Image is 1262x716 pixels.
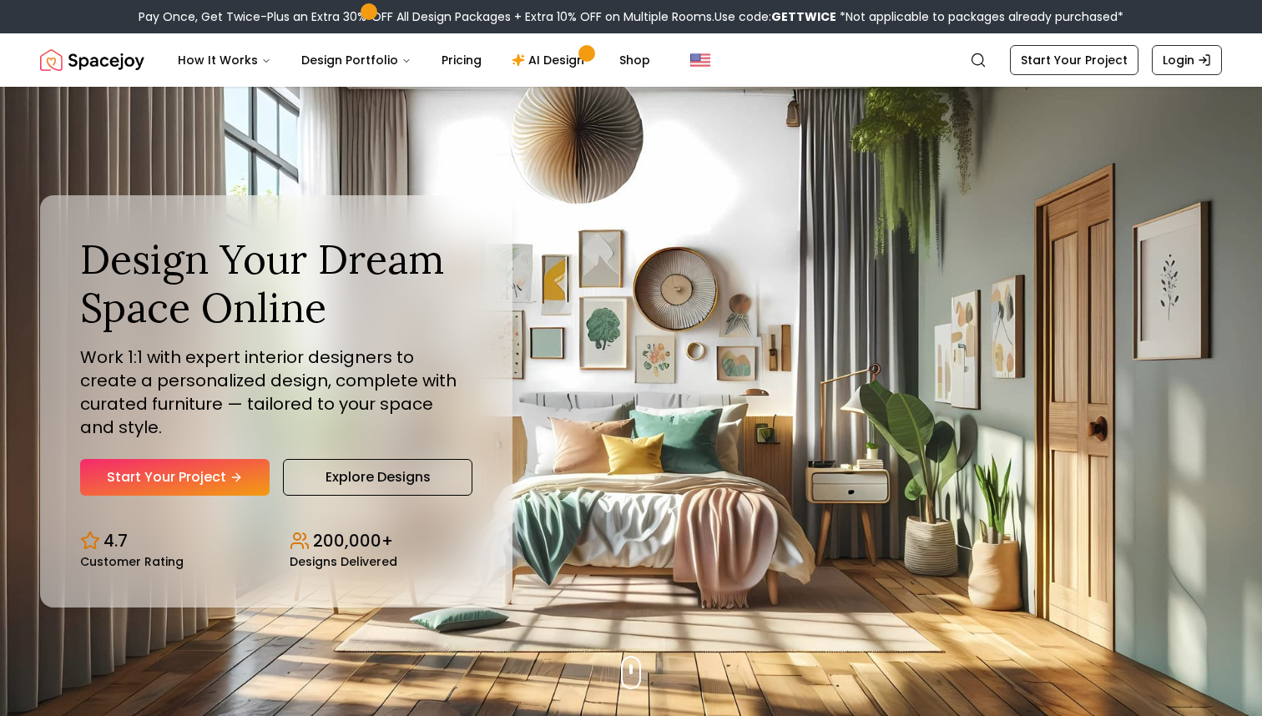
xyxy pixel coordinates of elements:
span: *Not applicable to packages already purchased* [836,8,1123,25]
span: Use code: [714,8,836,25]
a: Spacejoy [40,43,144,77]
a: Start Your Project [1010,45,1138,75]
p: 4.7 [103,529,128,552]
p: Work 1:1 with expert interior designers to create a personalized design, complete with curated fu... [80,345,472,439]
a: Explore Designs [283,459,472,496]
h1: Design Your Dream Space Online [80,235,472,331]
a: Start Your Project [80,459,270,496]
a: Pricing [428,43,495,77]
div: Pay Once, Get Twice-Plus an Extra 30% OFF All Design Packages + Extra 10% OFF on Multiple Rooms. [139,8,1123,25]
small: Customer Rating [80,556,184,567]
small: Designs Delivered [290,556,397,567]
nav: Global [40,33,1222,87]
div: Design stats [80,516,472,567]
b: GETTWICE [771,8,836,25]
p: 200,000+ [313,529,393,552]
a: Shop [606,43,664,77]
a: AI Design [498,43,603,77]
img: United States [690,50,710,70]
button: How It Works [164,43,285,77]
img: Spacejoy Logo [40,43,144,77]
button: Design Portfolio [288,43,425,77]
a: Login [1152,45,1222,75]
nav: Main [164,43,664,77]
